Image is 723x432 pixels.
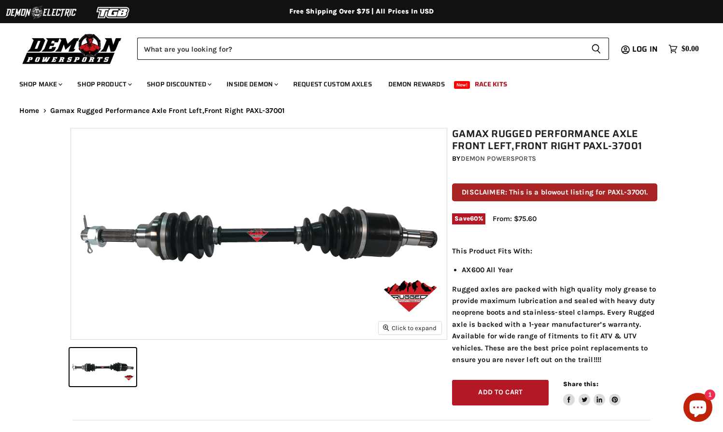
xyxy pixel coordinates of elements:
button: Add to cart [452,380,549,405]
a: Request Custom Axles [286,74,379,94]
span: Share this: [563,380,598,388]
a: Race Kits [468,74,514,94]
a: Shop Product [70,74,138,94]
a: Demon Rewards [381,74,452,94]
a: Log in [628,45,664,54]
a: Demon Powersports [461,154,536,163]
a: Shop Make [12,74,68,94]
span: Log in [632,43,658,55]
img: TGB Logo 2 [77,3,150,22]
div: Rugged axles are packed with high quality moly grease to provide maximum lubrication and sealed w... [452,245,657,365]
aside: Share this: [563,380,621,405]
span: From: $75.60 [493,214,537,223]
a: Inside Demon [219,74,284,94]
button: Click to expand [379,321,441,334]
img: Gamax Rugged Performance Axle Front Left,Front Right PAXL-37001 [71,128,446,339]
li: AX600 All Year [462,264,657,276]
span: Add to cart [478,388,523,396]
span: Click to expand [383,324,437,332]
input: Search [137,38,583,60]
ul: Main menu [12,70,696,94]
span: New! [454,81,470,89]
button: Gamax Rugged Performance Axle Front Left,Front Right PAXL-37001 thumbnail [70,348,136,386]
span: Save % [452,213,485,224]
h1: Gamax Rugged Performance Axle Front Left,Front Right PAXL-37001 [452,128,657,152]
img: Demon Powersports [19,31,125,66]
img: Demon Electric Logo 2 [5,3,77,22]
form: Product [137,38,609,60]
button: Search [583,38,609,60]
a: Home [19,107,40,115]
a: Shop Discounted [140,74,217,94]
inbox-online-store-chat: Shopify online store chat [680,393,715,424]
span: $0.00 [681,44,699,54]
a: $0.00 [664,42,704,56]
div: by [452,153,657,164]
span: Gamax Rugged Performance Axle Front Left,Front Right PAXL-37001 [50,107,284,115]
p: DISCLAIMER: This is a blowout listing for PAXL-37001. [452,183,657,201]
span: 60 [470,215,478,222]
p: This Product Fits With: [452,245,657,257]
